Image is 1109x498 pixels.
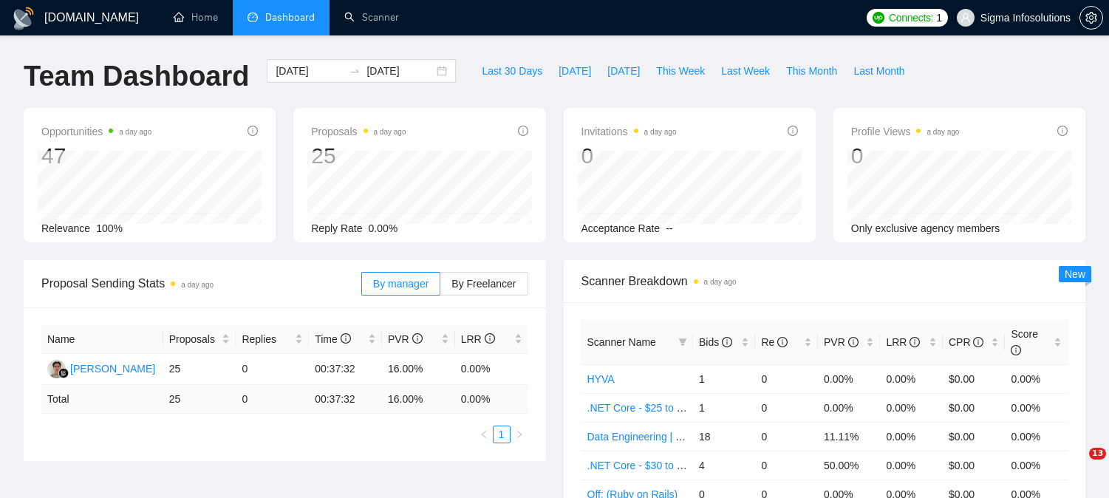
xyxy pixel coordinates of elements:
span: Proposal Sending Stats [41,274,361,293]
span: Connects: [889,10,933,26]
span: Dashboard [265,11,315,24]
span: user [960,13,971,23]
span: Scanner Breakdown [581,272,1068,290]
span: Proposals [311,123,406,140]
span: Reply Rate [311,222,362,234]
iframe: Intercom live chat [1059,448,1094,483]
span: Scanner Name [587,336,656,348]
td: 0.00% [1005,422,1068,451]
td: 0.00% [455,354,528,385]
a: searchScanner [344,11,399,24]
a: Data Engineering | Data Analyst [587,431,734,443]
input: End date [366,63,434,79]
td: 0.00% [818,393,881,422]
time: a day ago [119,128,151,136]
time: a day ago [644,128,677,136]
a: 1 [494,426,510,443]
span: info-circle [1057,126,1068,136]
button: right [511,426,528,443]
li: Next Page [511,426,528,443]
span: info-circle [910,337,920,347]
span: Last Month [853,63,904,79]
li: Previous Page [475,426,493,443]
span: info-circle [518,126,528,136]
time: a day ago [374,128,406,136]
span: info-circle [777,337,788,347]
span: 0.00% [369,222,398,234]
span: info-circle [485,333,495,344]
td: 16.00% [382,354,455,385]
td: Total [41,385,163,414]
th: Proposals [163,325,236,354]
div: 47 [41,142,151,170]
td: $0.00 [943,364,1006,393]
h1: Team Dashboard [24,59,249,94]
td: 18 [693,422,756,451]
td: 16.00 % [382,385,455,414]
td: 0.00 % [455,385,528,414]
td: 0.00% [1005,364,1068,393]
td: 1 [693,364,756,393]
span: filter [675,331,690,353]
button: Last Month [845,59,912,83]
td: 0 [755,364,818,393]
td: 0.00% [880,393,943,422]
span: This Week [656,63,705,79]
li: 1 [493,426,511,443]
span: 100% [96,222,123,234]
td: 00:37:32 [309,354,382,385]
td: $0.00 [943,393,1006,422]
div: [PERSON_NAME] [70,361,155,377]
time: a day ago [181,281,214,289]
td: 0.00% [880,422,943,451]
span: left [480,430,488,439]
th: Replies [236,325,309,354]
span: Score [1011,328,1038,356]
span: info-circle [848,337,859,347]
button: [DATE] [599,59,648,83]
a: setting [1079,12,1103,24]
td: 50.00% [818,451,881,480]
span: info-circle [722,337,732,347]
button: [DATE] [550,59,599,83]
td: 0 [236,385,309,414]
span: 1 [936,10,942,26]
button: Last Week [713,59,778,83]
span: info-circle [248,126,258,136]
a: .NET Core - $30 to $45 - Enterprise client - ROW [587,460,812,471]
span: Invitations [581,123,677,140]
span: Time [315,333,350,345]
span: info-circle [341,333,351,344]
span: Bids [699,336,732,348]
span: PVR [824,336,859,348]
a: .NET Core - $25 to $40 - [GEOGRAPHIC_DATA] and [GEOGRAPHIC_DATA] [587,402,942,414]
td: 0.00% [880,364,943,393]
div: 0 [851,142,960,170]
span: info-circle [1011,345,1021,355]
td: 0.00% [1005,451,1068,480]
span: PVR [388,333,423,345]
input: Start date [276,63,343,79]
time: a day ago [704,278,737,286]
span: Acceptance Rate [581,222,661,234]
span: info-circle [412,333,423,344]
span: This Month [786,63,837,79]
a: RG[PERSON_NAME] [47,362,155,374]
td: 25 [163,385,236,414]
span: right [515,430,524,439]
img: upwork-logo.png [873,12,884,24]
span: Last 30 Days [482,63,542,79]
button: Last 30 Days [474,59,550,83]
td: 00:37:32 [309,385,382,414]
span: [DATE] [607,63,640,79]
td: 4 [693,451,756,480]
td: 0.00% [880,451,943,480]
span: [DATE] [559,63,591,79]
td: 0 [236,354,309,385]
span: setting [1080,12,1102,24]
td: 0 [755,393,818,422]
td: 25 [163,354,236,385]
div: 0 [581,142,677,170]
div: 25 [311,142,406,170]
span: 13 [1089,448,1106,460]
